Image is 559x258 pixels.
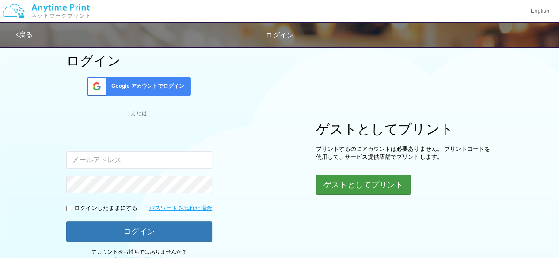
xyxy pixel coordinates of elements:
button: ゲストとしてプリント [316,175,411,195]
span: ログイン [266,31,294,39]
h1: ログイン [66,53,212,68]
h1: ゲストとしてプリント [316,122,493,136]
a: 戻る [16,31,33,38]
div: または [66,109,212,118]
button: ログイン [66,221,212,242]
input: メールアドレス [66,151,212,169]
span: Google アカウントでログイン [108,82,184,90]
p: ログインしたままにする [74,204,137,213]
p: プリントするのにアカウントは必要ありません。 プリントコードを使用して、サービス提供店舗でプリントします。 [316,145,493,161]
a: パスワードを忘れた場合 [149,204,212,213]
